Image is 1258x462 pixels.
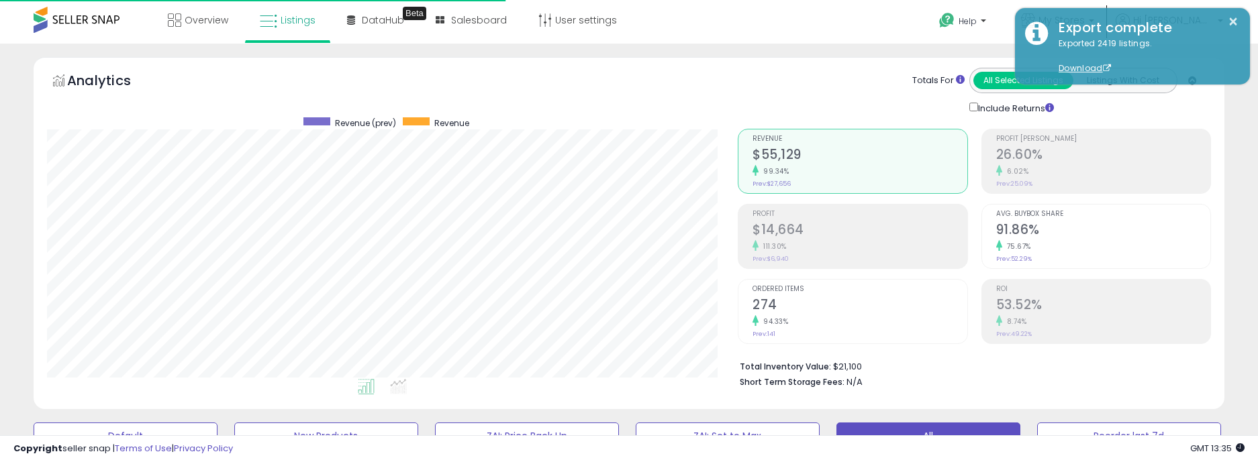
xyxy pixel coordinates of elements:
[451,13,507,27] span: Salesboard
[740,357,1201,373] li: $21,100
[281,13,316,27] span: Listings
[753,286,967,293] span: Ordered Items
[996,286,1211,293] span: ROI
[13,442,62,455] strong: Copyright
[753,180,791,188] small: Prev: $27,656
[753,135,967,143] span: Revenue
[928,2,1000,44] a: Help
[740,361,831,372] b: Total Inventory Value:
[753,330,775,338] small: Prev: 141
[996,222,1211,240] h2: 91.86%
[1002,166,1029,176] small: 6.02%
[996,180,1032,188] small: Prev: 25.09%
[335,117,396,129] span: Revenue (prev)
[636,422,820,449] button: ZAI: Set to Max
[973,72,1073,89] button: All Selected Listings
[115,442,172,455] a: Terms of Use
[753,211,967,218] span: Profit
[753,297,967,315] h2: 274
[1049,18,1240,38] div: Export complete
[1002,316,1027,327] small: 8.74%
[1228,13,1239,30] button: ×
[740,376,844,388] b: Short Term Storage Fees:
[185,13,228,27] span: Overview
[753,255,789,263] small: Prev: $6,940
[759,241,787,251] small: 111.30%
[34,422,217,449] button: Default
[1002,241,1031,251] small: 75.67%
[846,376,863,388] span: N/A
[759,316,788,327] small: 94.33%
[67,71,157,93] h5: Analytics
[753,147,967,165] h2: $55,129
[996,147,1211,165] h2: 26.60%
[362,13,404,27] span: DataHub
[959,100,1070,115] div: Include Returns
[959,15,977,27] span: Help
[403,7,426,20] div: Tooltip anchor
[435,422,619,449] button: ZAI: Price Back Up
[234,422,418,449] button: New Products
[753,222,967,240] h2: $14,664
[174,442,233,455] a: Privacy Policy
[996,255,1032,263] small: Prev: 52.29%
[996,297,1211,315] h2: 53.52%
[996,330,1032,338] small: Prev: 49.22%
[912,74,965,87] div: Totals For
[938,12,955,29] i: Get Help
[996,211,1211,218] span: Avg. Buybox Share
[434,117,469,129] span: Revenue
[759,166,789,176] small: 99.34%
[996,135,1211,143] span: Profit [PERSON_NAME]
[1190,442,1245,455] span: 2025-09-11 13:35 GMT
[1059,62,1111,74] a: Download
[836,422,1020,449] button: All
[13,443,233,455] div: seller snap | |
[1049,38,1240,75] div: Exported 2419 listings.
[1037,422,1221,449] button: Reorder last 7d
